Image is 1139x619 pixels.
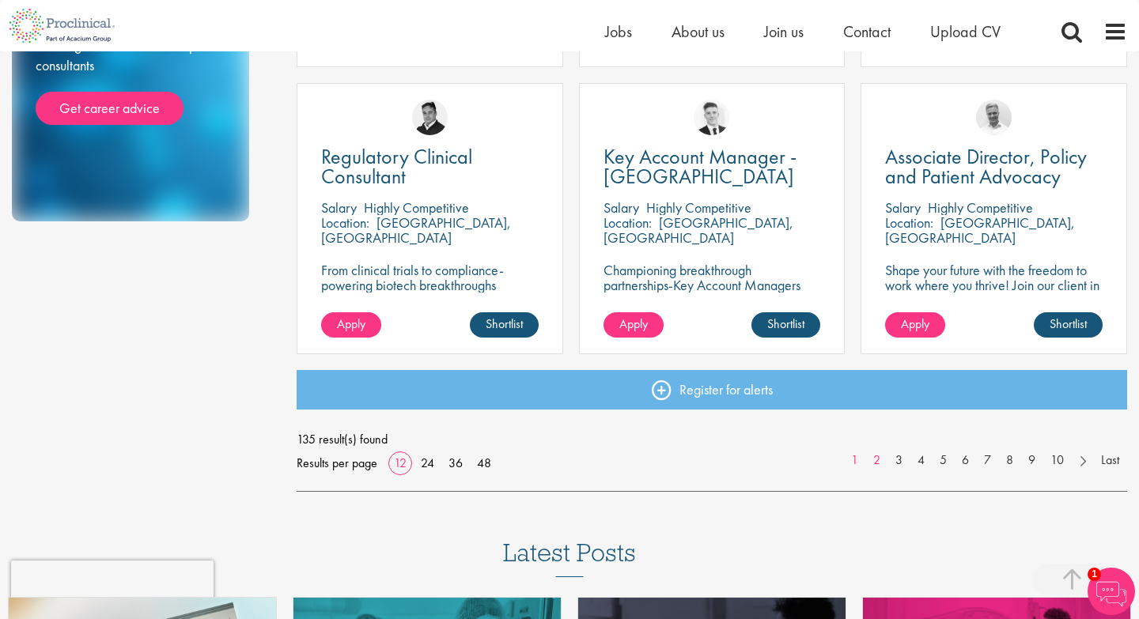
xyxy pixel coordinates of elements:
a: 2 [865,451,888,470]
a: Regulatory Clinical Consultant [321,147,539,187]
a: 4 [910,451,933,470]
a: Key Account Manager - [GEOGRAPHIC_DATA] [604,147,821,187]
a: Associate Director, Policy and Patient Advocacy [885,147,1103,187]
a: Upload CV [930,21,1001,42]
img: Chatbot [1088,568,1135,615]
p: Highly Competitive [928,198,1033,217]
img: Nicolas Daniel [694,100,729,135]
a: Jobs [605,21,632,42]
span: 135 result(s) found [297,428,1127,451]
a: 48 [471,455,497,471]
a: Shortlist [1034,312,1103,338]
p: Championing breakthrough partnerships-Key Account Managers turn biotech innovation into lasting c... [604,262,821,323]
span: Location: [885,213,933,232]
a: 6 [954,451,977,470]
span: Results per page [297,451,377,475]
a: Shortlist [751,312,820,338]
span: Salary [885,198,921,217]
h3: Latest Posts [503,539,636,577]
p: From clinical trials to compliance-powering biotech breakthroughs remotely, where precision meets... [321,262,539,323]
span: Key Account Manager - [GEOGRAPHIC_DATA] [604,143,797,190]
span: 1 [1088,568,1101,581]
a: Apply [604,312,664,338]
span: Location: [321,213,369,232]
a: Last [1093,451,1127,470]
a: Apply [321,312,381,338]
a: 10 [1043,451,1072,470]
div: From CV and interview tips to career guidance from our expert consultants [36,15,225,125]
p: [GEOGRAPHIC_DATA], [GEOGRAPHIC_DATA] [321,213,511,247]
a: Register for alerts [297,370,1127,410]
a: 24 [415,455,440,471]
span: Salary [321,198,357,217]
a: Shortlist [470,312,539,338]
span: Associate Director, Policy and Patient Advocacy [885,143,1087,190]
p: [GEOGRAPHIC_DATA], [GEOGRAPHIC_DATA] [604,213,793,247]
span: Location: [604,213,652,232]
span: Apply [901,315,929,332]
p: Shape your future with the freedom to work where you thrive! Join our client in this hybrid role ... [885,262,1103,308]
iframe: reCAPTCHA [11,560,214,608]
a: 1 [843,451,866,470]
a: 12 [388,455,412,471]
p: [GEOGRAPHIC_DATA], [GEOGRAPHIC_DATA] [885,213,1075,247]
a: 9 [1020,451,1043,470]
p: Highly Competitive [364,198,469,217]
a: About us [672,21,725,42]
span: Salary [604,198,639,217]
a: Apply [885,312,945,338]
a: 5 [932,451,955,470]
a: Join us [764,21,804,42]
img: Joshua Bye [976,100,1012,135]
img: Peter Duvall [412,100,448,135]
span: Apply [619,315,648,332]
a: 36 [443,455,468,471]
span: Apply [337,315,365,332]
a: Contact [843,21,891,42]
a: 7 [976,451,999,470]
a: Get career advice [36,92,184,125]
a: 8 [998,451,1021,470]
p: Highly Competitive [646,198,751,217]
span: Regulatory Clinical Consultant [321,143,472,190]
a: 3 [887,451,910,470]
